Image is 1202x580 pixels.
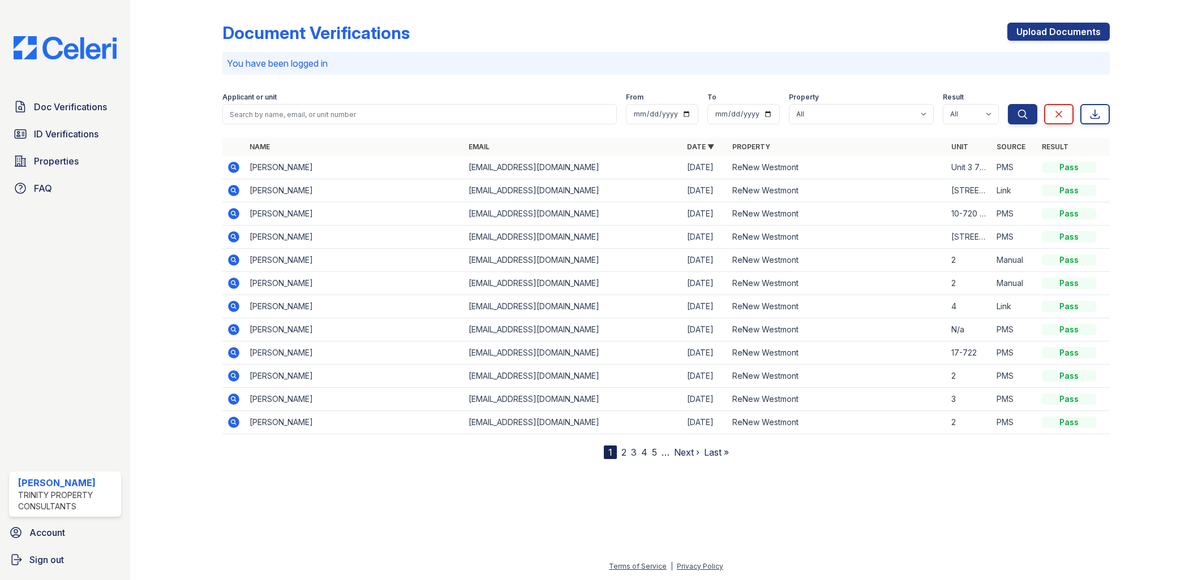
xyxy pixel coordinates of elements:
[947,202,992,226] td: 10-720 apt 2
[992,202,1037,226] td: PMS
[682,156,728,179] td: [DATE]
[631,447,637,458] a: 3
[5,521,126,544] a: Account
[943,93,964,102] label: Result
[1007,23,1110,41] a: Upload Documents
[728,388,947,411] td: ReNew Westmont
[464,226,683,249] td: [EMAIL_ADDRESS][DOMAIN_NAME]
[1042,393,1096,405] div: Pass
[641,447,647,458] a: 4
[464,156,683,179] td: [EMAIL_ADDRESS][DOMAIN_NAME]
[677,562,723,570] a: Privacy Policy
[9,177,121,200] a: FAQ
[728,341,947,365] td: ReNew Westmont
[245,226,464,249] td: [PERSON_NAME]
[992,388,1037,411] td: PMS
[222,93,277,102] label: Applicant or unit
[992,179,1037,202] td: Link
[9,123,121,145] a: ID Verifications
[222,23,410,43] div: Document Verifications
[464,202,683,226] td: [EMAIL_ADDRESS][DOMAIN_NAME]
[728,365,947,388] td: ReNew Westmont
[728,226,947,249] td: ReNew Westmont
[728,156,947,179] td: ReNew Westmont
[245,388,464,411] td: [PERSON_NAME]
[245,365,464,388] td: [PERSON_NAME]
[687,142,714,151] a: Date ▼
[464,179,683,202] td: [EMAIL_ADDRESS][DOMAIN_NAME]
[1042,370,1096,382] div: Pass
[662,445,669,459] span: …
[652,447,657,458] a: 5
[789,93,819,102] label: Property
[34,127,98,141] span: ID Verifications
[245,179,464,202] td: [PERSON_NAME]
[682,226,728,249] td: [DATE]
[728,318,947,341] td: ReNew Westmont
[1042,208,1096,219] div: Pass
[947,179,992,202] td: [STREET_ADDRESS]
[5,36,126,59] img: CE_Logo_Blue-a8612792a0a2168367f1c8372b55b34899dd931a85d93a1a3d3e32e68fde9ad4.png
[245,318,464,341] td: [PERSON_NAME]
[1042,417,1096,428] div: Pass
[732,142,770,151] a: Property
[728,249,947,272] td: ReNew Westmont
[245,411,464,434] td: [PERSON_NAME]
[947,388,992,411] td: 3
[245,295,464,318] td: [PERSON_NAME]
[704,447,729,458] a: Last »
[464,295,683,318] td: [EMAIL_ADDRESS][DOMAIN_NAME]
[222,104,617,124] input: Search by name, email, or unit number
[1042,231,1096,243] div: Pass
[1042,162,1096,173] div: Pass
[464,318,683,341] td: [EMAIL_ADDRESS][DOMAIN_NAME]
[29,553,64,566] span: Sign out
[947,226,992,249] td: [STREET_ADDRESS]
[9,150,121,172] a: Properties
[682,341,728,365] td: [DATE]
[728,202,947,226] td: ReNew Westmont
[609,562,667,570] a: Terms of Service
[992,272,1037,295] td: Manual
[728,295,947,318] td: ReNew Westmont
[728,272,947,295] td: ReNew Westmont
[464,249,683,272] td: [EMAIL_ADDRESS][DOMAIN_NAME]
[245,156,464,179] td: [PERSON_NAME]
[227,57,1106,70] p: You have been logged in
[947,156,992,179] td: Unit 3 703
[992,365,1037,388] td: PMS
[464,365,683,388] td: [EMAIL_ADDRESS][DOMAIN_NAME]
[947,411,992,434] td: 2
[9,96,121,118] a: Doc Verifications
[1042,347,1096,358] div: Pass
[1042,142,1068,151] a: Result
[947,365,992,388] td: 2
[464,272,683,295] td: [EMAIL_ADDRESS][DOMAIN_NAME]
[671,562,673,570] div: |
[992,226,1037,249] td: PMS
[992,249,1037,272] td: Manual
[947,295,992,318] td: 4
[682,295,728,318] td: [DATE]
[245,249,464,272] td: [PERSON_NAME]
[728,179,947,202] td: ReNew Westmont
[29,526,65,539] span: Account
[682,272,728,295] td: [DATE]
[992,156,1037,179] td: PMS
[464,388,683,411] td: [EMAIL_ADDRESS][DOMAIN_NAME]
[626,93,643,102] label: From
[997,142,1025,151] a: Source
[1042,254,1096,266] div: Pass
[1042,324,1096,335] div: Pass
[469,142,490,151] a: Email
[682,179,728,202] td: [DATE]
[245,272,464,295] td: [PERSON_NAME]
[992,295,1037,318] td: Link
[947,249,992,272] td: 2
[18,476,117,490] div: [PERSON_NAME]
[682,411,728,434] td: [DATE]
[1042,278,1096,289] div: Pass
[992,411,1037,434] td: PMS
[464,341,683,365] td: [EMAIL_ADDRESS][DOMAIN_NAME]
[947,341,992,365] td: 17-722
